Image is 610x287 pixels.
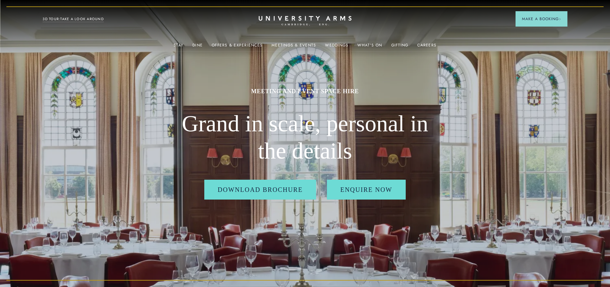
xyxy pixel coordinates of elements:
h1: MEETING AND EVENT SPACE HIRE [177,87,433,95]
a: 3D TOUR:TAKE A LOOK AROUND [43,16,104,22]
a: What's On [357,43,382,51]
a: Weddings [325,43,348,51]
a: Home [259,16,352,26]
a: Gifting [391,43,409,51]
span: Make a Booking [522,16,561,22]
a: Enquire Now [327,180,406,200]
button: Make a BookingArrow icon [516,11,567,27]
a: Download Brochure [204,180,316,200]
a: Stay [174,43,183,51]
a: Careers [417,43,436,51]
a: Offers & Experiences [212,43,263,51]
a: Meetings & Events [272,43,316,51]
a: Dine [192,43,203,51]
h2: Grand in scale, personal in the details [177,110,433,165]
img: Arrow icon [559,18,561,20]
